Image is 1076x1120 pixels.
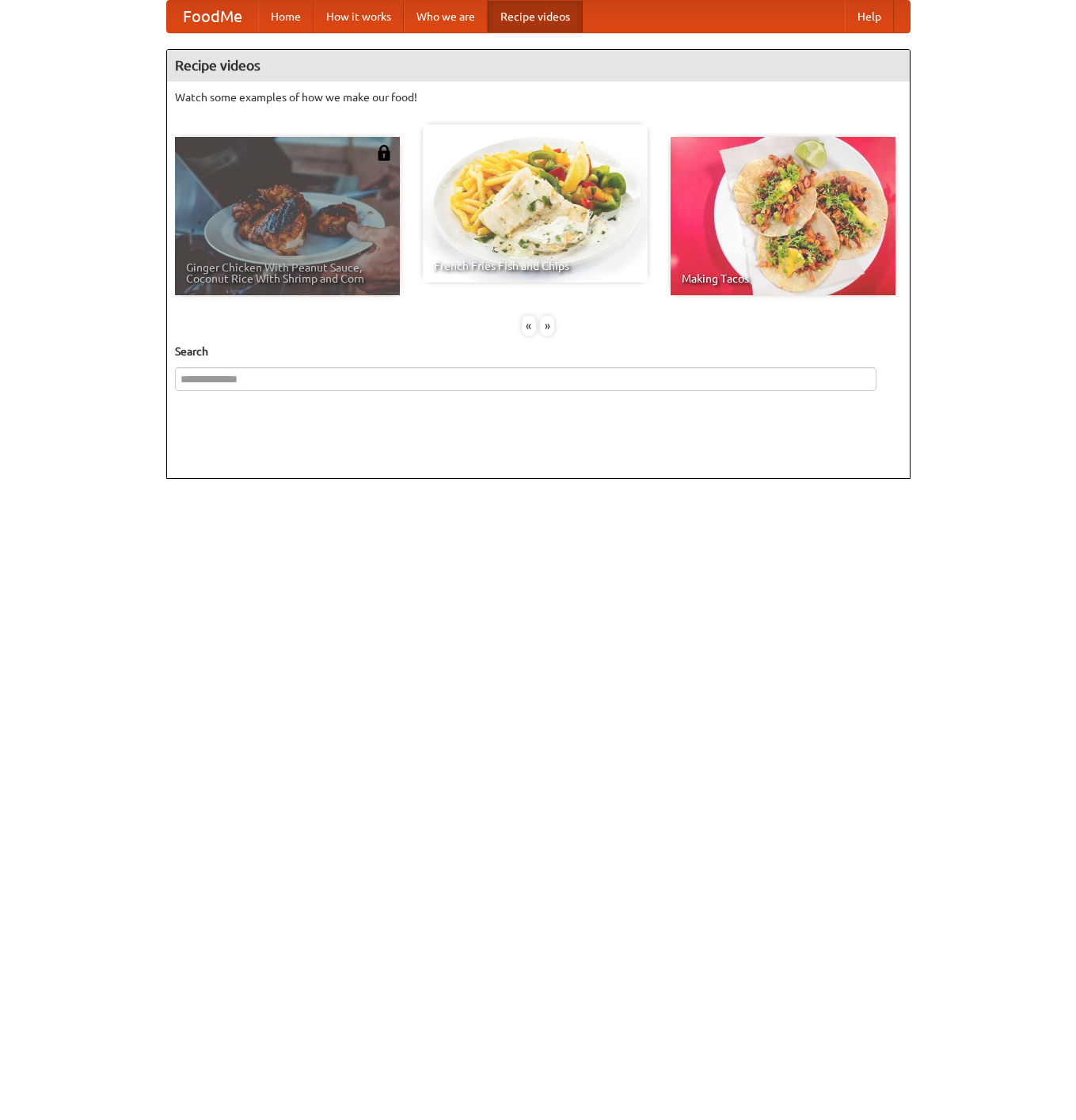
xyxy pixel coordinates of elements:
[167,1,258,32] a: FoodMe
[488,1,583,32] a: Recipe videos
[404,1,488,32] a: Who we are
[434,260,637,271] span: French Fries Fish and Chips
[423,124,648,283] a: French Fries Fish and Chips
[845,1,894,32] a: Help
[175,89,902,105] p: Watch some examples of how we make our food!
[671,137,895,295] a: Making Tacos
[540,316,554,336] div: »
[167,50,910,82] h4: Recipe videos
[522,316,536,336] div: «
[682,273,884,284] span: Making Tacos
[376,145,392,161] img: 483408.png
[175,344,902,359] h5: Search
[258,1,314,32] a: Home
[314,1,404,32] a: How it works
